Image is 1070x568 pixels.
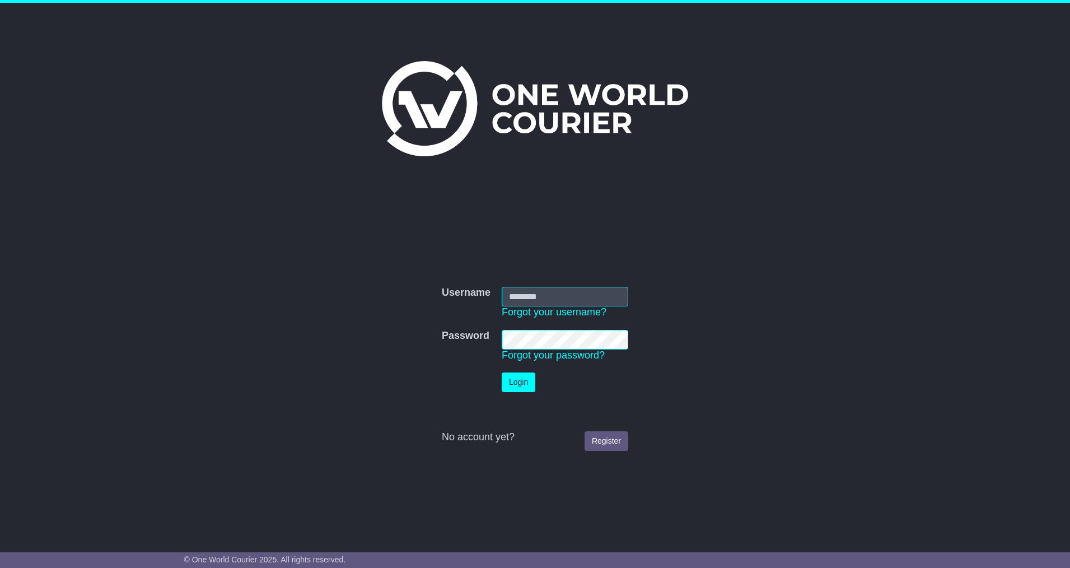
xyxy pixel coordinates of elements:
span: © One World Courier 2025. All rights reserved. [184,555,346,564]
a: Register [585,431,628,451]
label: Username [442,287,490,299]
a: Forgot your password? [502,350,605,361]
a: Forgot your username? [502,306,606,318]
label: Password [442,330,489,342]
img: One World [382,61,688,156]
div: No account yet? [442,431,628,444]
button: Login [502,373,535,392]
